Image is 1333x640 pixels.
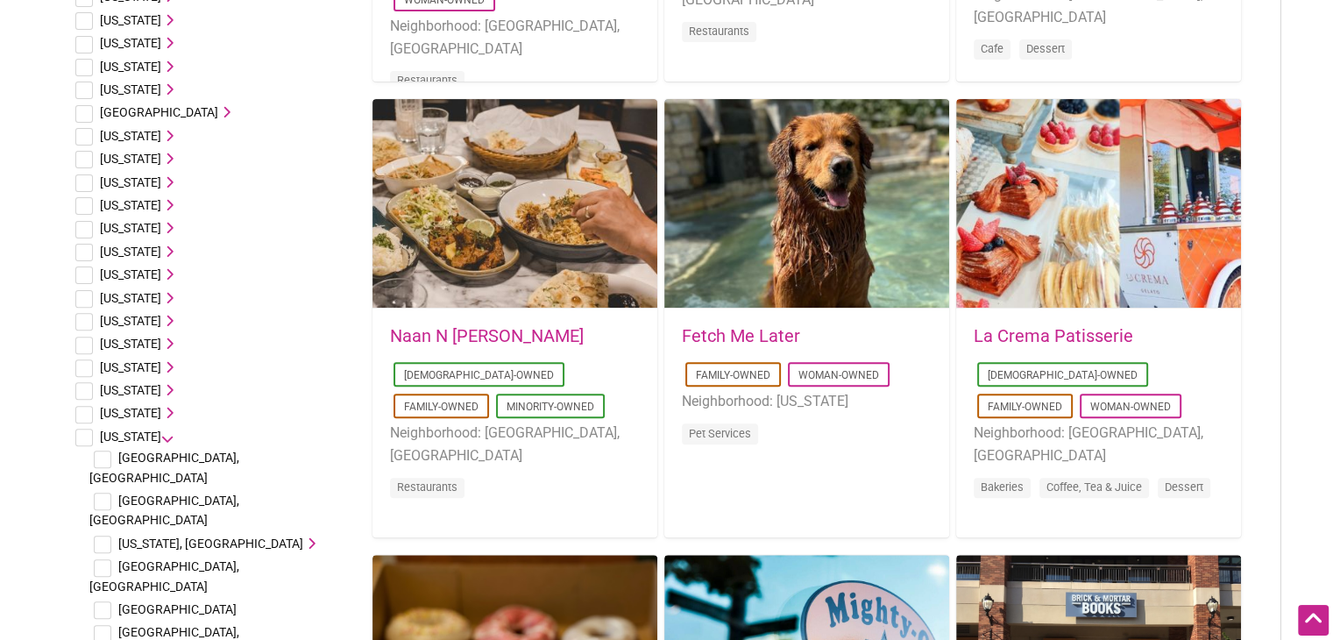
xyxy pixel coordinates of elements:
[100,406,161,420] span: [US_STATE]
[390,422,640,466] li: Neighborhood: [GEOGRAPHIC_DATA], [GEOGRAPHIC_DATA]
[100,129,161,143] span: [US_STATE]
[100,36,161,50] span: [US_STATE]
[100,13,161,27] span: [US_STATE]
[390,325,584,346] a: Naan N [PERSON_NAME]
[981,42,1003,55] a: Cafe
[988,401,1062,413] a: Family-Owned
[100,337,161,351] span: [US_STATE]
[100,314,161,328] span: [US_STATE]
[974,422,1223,466] li: Neighborhood: [GEOGRAPHIC_DATA], [GEOGRAPHIC_DATA]
[974,325,1133,346] a: La Crema Patisserie
[397,74,457,87] a: Restaurants
[118,602,237,616] span: [GEOGRAPHIC_DATA]
[988,369,1138,381] a: [DEMOGRAPHIC_DATA]-Owned
[404,369,554,381] a: [DEMOGRAPHIC_DATA]-Owned
[798,369,879,381] a: Woman-Owned
[981,480,1024,494] a: Bakeries
[100,198,161,212] span: [US_STATE]
[1046,480,1142,494] a: Coffee, Tea & Juice
[89,494,239,527] span: [GEOGRAPHIC_DATA], [GEOGRAPHIC_DATA]
[1165,480,1203,494] a: Dessert
[682,390,932,413] li: Neighborhood: [US_STATE]
[100,105,218,119] span: [GEOGRAPHIC_DATA]
[689,427,751,440] a: Pet Services
[100,291,161,305] span: [US_STATE]
[100,82,161,96] span: [US_STATE]
[89,559,239,593] span: [GEOGRAPHIC_DATA], [GEOGRAPHIC_DATA]
[100,245,161,259] span: [US_STATE]
[100,152,161,166] span: [US_STATE]
[682,325,800,346] a: Fetch Me Later
[100,267,161,281] span: [US_STATE]
[397,480,457,494] a: Restaurants
[100,360,161,374] span: [US_STATE]
[100,175,161,189] span: [US_STATE]
[1090,401,1171,413] a: Woman-Owned
[1298,605,1329,636] div: Scroll Back to Top
[100,383,161,397] span: [US_STATE]
[696,369,770,381] a: Family-Owned
[100,221,161,235] span: [US_STATE]
[118,537,303,551] span: [US_STATE], [GEOGRAPHIC_DATA]
[404,401,479,413] a: Family-Owned
[100,430,161,444] span: [US_STATE]
[1026,42,1065,55] a: Dessert
[100,60,161,74] span: [US_STATE]
[89,451,239,484] span: [GEOGRAPHIC_DATA], [GEOGRAPHIC_DATA]
[390,15,640,60] li: Neighborhood: [GEOGRAPHIC_DATA], [GEOGRAPHIC_DATA]
[689,25,749,38] a: Restaurants
[507,401,594,413] a: Minority-Owned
